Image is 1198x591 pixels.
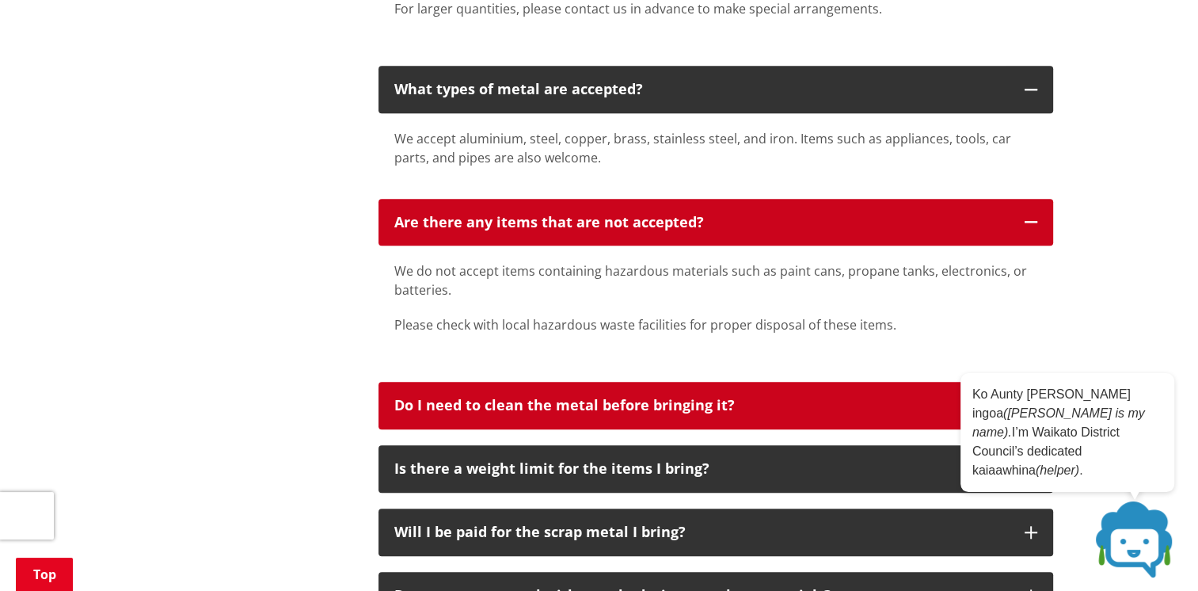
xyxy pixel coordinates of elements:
button: Will I be paid for the scrap metal I bring? [378,509,1053,556]
p: Are there any items that are not accepted? [394,215,1009,231]
p: Is there a weight limit for the items I bring? [394,461,1009,477]
p: What types of metal are accepted? [394,82,1009,97]
p: Ko Aunty [PERSON_NAME] ingoa I’m Waikato District Council’s dedicated kaiaawhina . [972,385,1162,480]
button: Is there a weight limit for the items I bring? [378,445,1053,493]
button: Do I need to clean the metal before bringing it? [378,382,1053,429]
button: Are there any items that are not accepted? [378,199,1053,246]
div: Will I be paid for the scrap metal I bring? [394,524,1009,540]
p: Do I need to clean the metal before bringing it? [394,398,1009,414]
em: ([PERSON_NAME] is my name). [972,406,1145,439]
p: We do not accept items containing hazardous materials such as paint cans, propane tanks, electron... [394,261,1037,299]
div: We accept aluminium, steel, copper, brass, stainless steel, and iron. Items such as appliances, t... [394,129,1037,167]
a: Top [16,558,73,591]
button: What types of metal are accepted? [378,66,1053,113]
em: (helper) [1036,463,1079,477]
p: Please check with local hazardous waste facilities for proper disposal of these items. [394,315,1037,334]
